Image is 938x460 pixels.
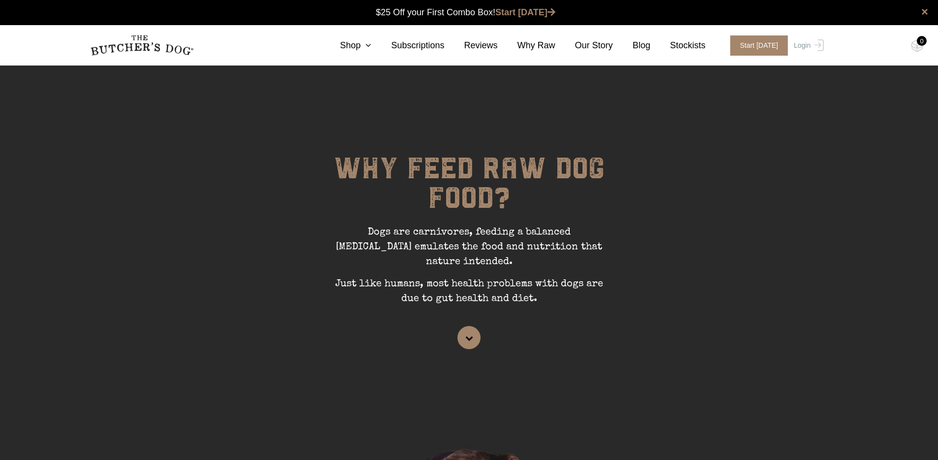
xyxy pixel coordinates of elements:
[371,39,444,52] a: Subscriptions
[555,39,613,52] a: Our Story
[730,35,788,56] span: Start [DATE]
[322,154,617,225] h1: WHY FEED RAW DOG FOOD?
[791,35,823,56] a: Login
[498,39,555,52] a: Why Raw
[495,7,555,17] a: Start [DATE]
[650,39,706,52] a: Stockists
[445,39,498,52] a: Reviews
[720,35,792,56] a: Start [DATE]
[613,39,650,52] a: Blog
[921,6,928,18] a: close
[917,36,927,46] div: 0
[320,39,371,52] a: Shop
[322,277,617,314] p: Just like humans, most health problems with dogs are due to gut health and diet.
[322,225,617,277] p: Dogs are carnivores, feeding a balanced [MEDICAL_DATA] emulates the food and nutrition that natur...
[911,39,923,52] img: TBD_Cart-Empty.png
